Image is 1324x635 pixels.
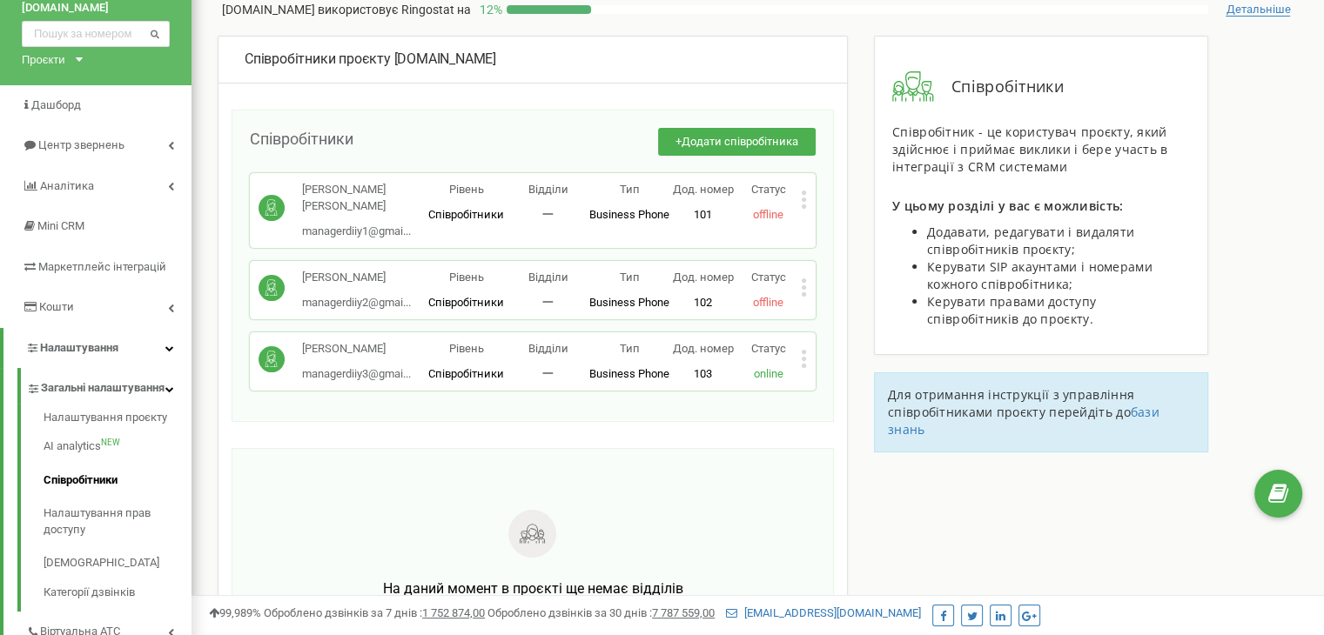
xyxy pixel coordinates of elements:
[302,341,411,358] p: [PERSON_NAME]
[209,606,261,619] span: 99,989%
[927,293,1096,327] span: Керувати правами доступу співробітників до проєкту.
[682,135,798,148] span: Додати співробітника
[750,342,785,355] span: Статус
[44,497,192,546] a: Налаштування прав доступу
[542,296,554,309] span: 一
[753,208,783,221] span: offline
[22,51,65,68] div: Проєкти
[888,404,1159,438] a: бази знань
[750,271,785,284] span: Статус
[44,464,192,498] a: Співробітники
[302,224,411,237] span: managerdiiy1@gmai...
[22,21,170,47] input: Пошук за номером
[528,271,568,284] span: Відділи
[726,606,921,619] a: [EMAIL_ADDRESS][DOMAIN_NAME]
[302,296,411,309] span: managerdiiy2@gmai...
[620,183,640,196] span: Тип
[542,367,554,380] span: 一
[245,50,391,67] span: Співробітники проєкту
[528,342,568,355] span: Відділи
[542,208,554,221] span: 一
[422,606,485,619] u: 1 752 874,00
[41,380,165,397] span: Загальні налаштування
[750,183,785,196] span: Статус
[39,300,74,313] span: Кошти
[589,296,669,309] span: Business Phone
[382,580,682,597] span: На даний момент в проєкті ще немає відділів
[449,342,484,355] span: Рівень
[428,208,504,221] span: Співробітники
[620,342,640,355] span: Тип
[222,1,471,18] p: [DOMAIN_NAME]
[3,328,192,369] a: Налаштування
[44,580,192,601] a: Категорії дзвінків
[31,98,81,111] span: Дашборд
[302,270,411,286] p: [PERSON_NAME]
[589,208,669,221] span: Business Phone
[658,128,816,157] button: +Додати співробітника
[245,50,821,70] div: [DOMAIN_NAME]
[264,606,485,619] span: Оброблено дзвінків за 7 днів :
[449,183,484,196] span: Рівень
[44,546,192,580] a: [DEMOGRAPHIC_DATA]
[892,197,1124,214] span: У цьому розділі у вас є можливість:
[888,386,1134,420] span: Для отримання інструкції з управління співробітниками проєкту перейдіть до
[40,341,118,354] span: Налаштування
[528,183,568,196] span: Відділи
[927,258,1153,292] span: Керувати SIP акаунтами і номерами кожного співробітника;
[38,138,124,151] span: Центр звернень
[250,130,353,148] span: Співробітники
[670,366,736,383] p: 103
[471,1,507,18] p: 12 %
[38,260,166,273] span: Маркетплейс інтеграцій
[934,76,1064,98] span: Співробітники
[44,430,192,464] a: AI analyticsNEW
[1226,3,1290,17] span: Детальніше
[670,207,736,224] p: 101
[589,367,669,380] span: Business Phone
[652,606,715,619] u: 7 787 559,00
[892,124,1168,175] span: Співробітник - це користувач проєкту, який здійснює і приймає виклики і бере участь в інтеграції ...
[428,296,504,309] span: Співробітники
[40,179,94,192] span: Аналiтика
[302,367,411,380] span: managerdiiy3@gmai...
[753,367,783,380] span: online
[620,271,640,284] span: Тип
[672,271,733,284] span: Дод. номер
[428,367,504,380] span: Співробітники
[26,368,192,404] a: Загальні налаштування
[37,219,84,232] span: Mini CRM
[487,606,715,619] span: Оброблено дзвінків за 30 днів :
[753,296,783,309] span: offline
[302,182,426,214] p: [PERSON_NAME] [PERSON_NAME]
[672,183,733,196] span: Дод. номер
[672,342,733,355] span: Дод. номер
[670,295,736,311] p: 102
[449,271,484,284] span: Рівень
[927,224,1134,257] span: Додавати, редагувати і видаляти співробітників проєкту;
[44,410,192,431] a: Налаштування проєкту
[318,3,471,17] span: використовує Ringostat на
